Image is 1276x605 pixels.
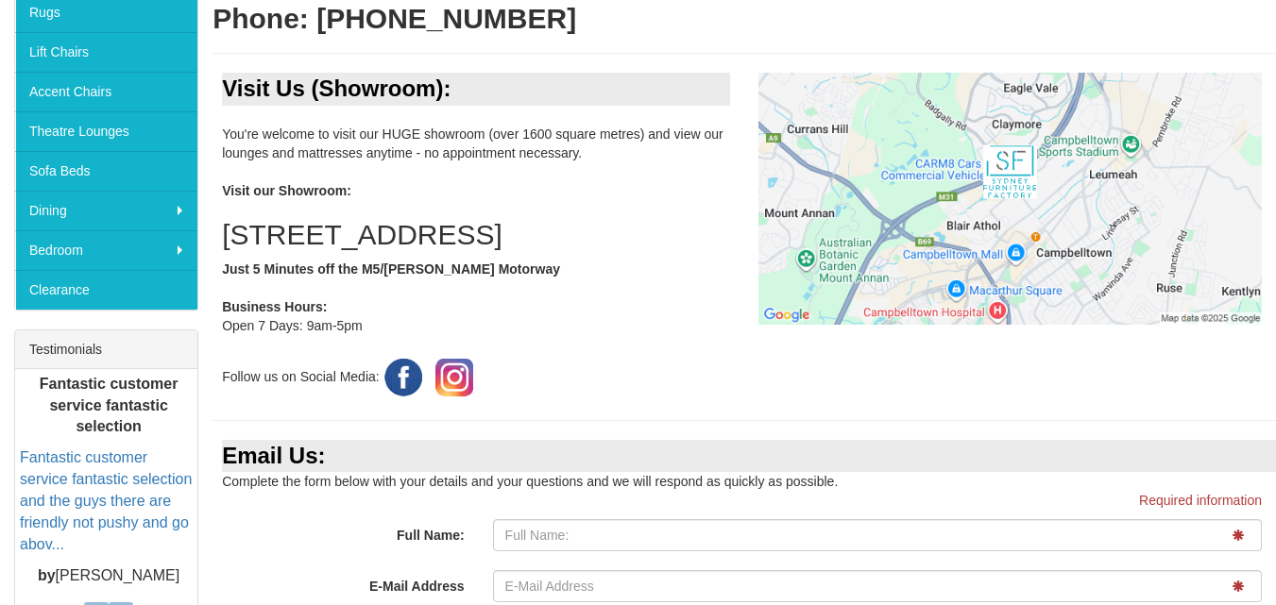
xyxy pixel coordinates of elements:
input: Full Name: [493,519,1262,551]
a: Sofa Beds [15,151,197,191]
h2: [STREET_ADDRESS] [222,219,730,250]
a: Bedroom [15,230,197,270]
b: Fantastic customer service fantastic selection [40,376,179,435]
input: E-Mail Address [493,570,1262,602]
img: Instagram [431,354,478,401]
div: You're welcome to visit our HUGE showroom (over 1600 square metres) and view our lounges and matt... [213,73,744,400]
div: Testimonials [15,330,197,369]
b: Visit our Showroom: Just 5 Minutes off the M5/[PERSON_NAME] Motorway [222,183,730,277]
b: by [38,567,56,583]
div: Visit Us (Showroom): [222,73,730,105]
img: Facebook [380,354,427,401]
a: Accent Chairs [15,72,197,111]
div: Complete the form below with your details and your questions and we will respond as quickly as po... [213,440,1276,491]
label: Full Name: [213,519,478,545]
p: [PERSON_NAME] [20,565,197,587]
a: Fantastic customer service fantastic selection and the guys there are friendly not pushy and go a... [20,450,192,552]
b: Business Hours: [222,299,327,314]
a: Dining [15,191,197,230]
a: Theatre Lounges [15,111,197,151]
div: Email Us: [222,440,1276,472]
a: Lift Chairs [15,32,197,72]
p: Required information [227,491,1262,510]
label: E-Mail Address [213,570,478,596]
a: Clearance [15,270,197,310]
b: Phone: [PHONE_NUMBER] [213,3,576,34]
img: Click to activate map [758,73,1262,324]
